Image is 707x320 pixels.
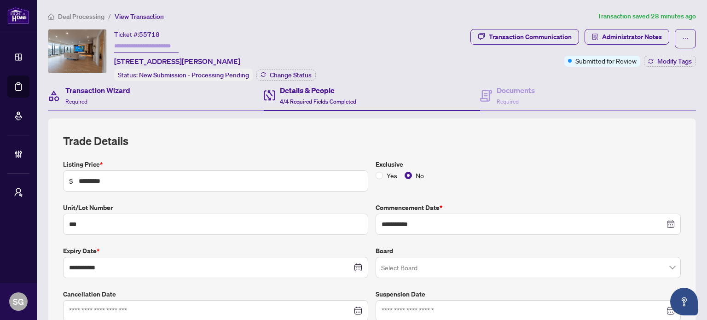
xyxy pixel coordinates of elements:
[470,29,579,45] button: Transaction Communication
[65,98,87,105] span: Required
[14,188,23,197] span: user-switch
[65,85,130,96] h4: Transaction Wizard
[69,176,73,186] span: $
[670,288,698,315] button: Open asap
[48,29,106,73] img: IMG-C12439875_1.jpg
[376,246,681,256] label: Board
[114,69,253,81] div: Status:
[115,12,164,21] span: View Transaction
[63,134,681,148] h2: Trade Details
[114,56,240,67] span: [STREET_ADDRESS][PERSON_NAME]
[592,34,598,40] span: solution
[63,246,368,256] label: Expiry Date
[58,12,104,21] span: Deal Processing
[376,289,681,299] label: Suspension Date
[48,13,54,20] span: home
[139,71,249,79] span: New Submission - Processing Pending
[256,70,316,81] button: Change Status
[270,72,312,78] span: Change Status
[63,203,368,213] label: Unit/Lot Number
[7,7,29,24] img: logo
[139,30,160,39] span: 55718
[657,58,692,64] span: Modify Tags
[412,170,428,180] span: No
[13,295,24,308] span: SG
[682,35,689,42] span: ellipsis
[63,159,368,169] label: Listing Price
[497,85,535,96] h4: Documents
[383,170,401,180] span: Yes
[585,29,669,45] button: Administrator Notes
[376,203,681,213] label: Commencement Date
[575,56,637,66] span: Submitted for Review
[108,11,111,22] li: /
[644,56,696,67] button: Modify Tags
[376,159,681,169] label: Exclusive
[280,85,356,96] h4: Details & People
[597,11,696,22] article: Transaction saved 28 minutes ago
[489,29,572,44] div: Transaction Communication
[280,98,356,105] span: 4/4 Required Fields Completed
[63,289,368,299] label: Cancellation Date
[114,29,160,40] div: Ticket #:
[602,29,662,44] span: Administrator Notes
[497,98,519,105] span: Required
